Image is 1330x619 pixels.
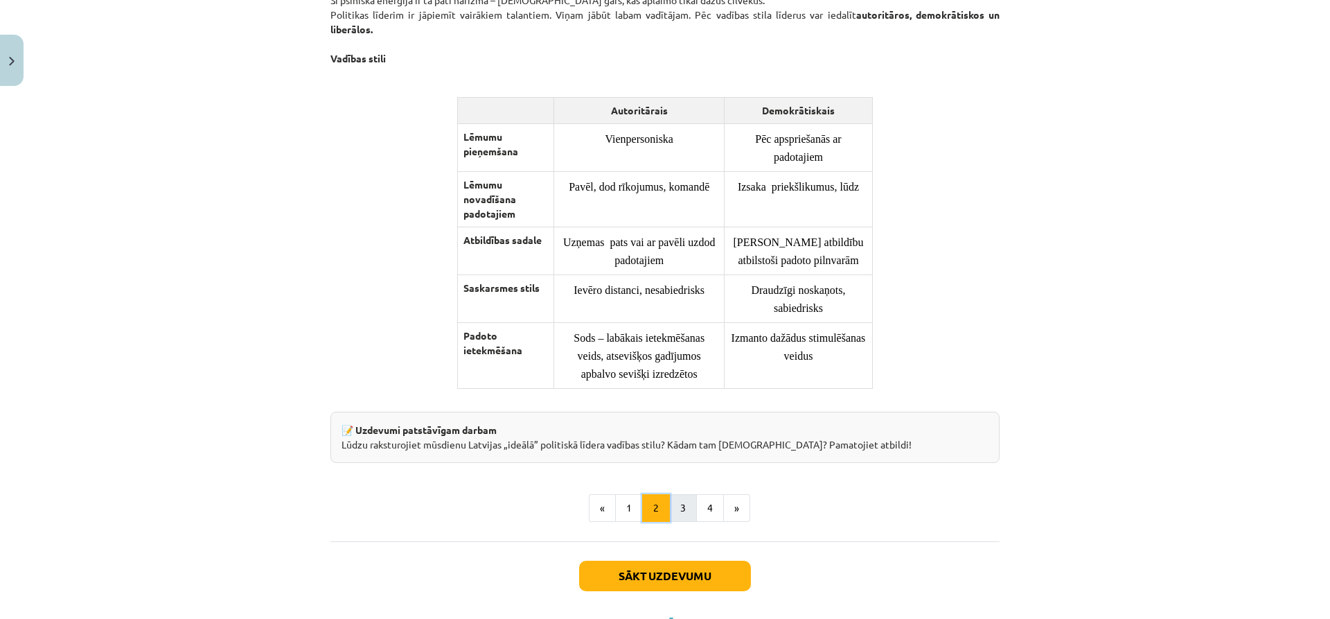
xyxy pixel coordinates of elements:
[569,181,709,193] span: Pavēl, dod rīkojumus, komandē
[751,284,848,314] span: Draudzīgi noskaņots, sabiedrisks
[755,133,844,163] span: Pēc apspriešanās ar padotajiem
[733,236,866,266] span: [PERSON_NAME] atbildību atbilstoši padoto pilnvarām
[615,494,643,522] button: 1
[330,494,1000,522] nav: Page navigation example
[738,181,859,193] span: Izsaka priekšlikumus, lūdz
[458,172,554,227] th: Lēmumu novadīšana padotajiem
[563,236,718,266] span: Uzņemas pats vai ar pavēli uzdod padotajiem
[9,57,15,66] img: icon-close-lesson-0947bae3869378f0d4975bcd49f059093ad1ed9edebbc8119c70593378902aed.svg
[605,133,673,145] span: Vienpersoniska
[330,52,386,64] strong: Vadības stili
[589,494,616,522] button: «
[731,332,869,362] span: Izmanto dažādus stimulēšanas veidus
[330,412,1000,463] div: Lūdzu raksturojiet mūsdienu Latvijas „ideālā” politiskā līdera vadības stilu? Kādam tam [DEMOGRAP...
[579,561,751,591] button: Sākt uzdevumu
[669,494,697,522] button: 3
[458,275,554,323] th: Saskarsmes stils
[458,124,554,172] th: Lēmumu pieņemšana
[574,284,704,296] span: Ievēro distanci, nesabiedrisks
[554,98,725,124] th: Autoritārais
[342,424,497,436] strong: 📝 Uzdevumi patstāvīgam darbam
[458,323,554,389] th: Padoto ietekmēšana
[696,494,724,522] button: 4
[458,227,554,275] th: Atbildības sadale
[723,494,750,522] button: »
[724,98,872,124] th: Demokrātiskais
[642,494,670,522] button: 2
[574,332,707,380] span: Sods – labākais ietekmēšanas veids, atsevišķos gadījumos apbalvo sevišķi izredzētos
